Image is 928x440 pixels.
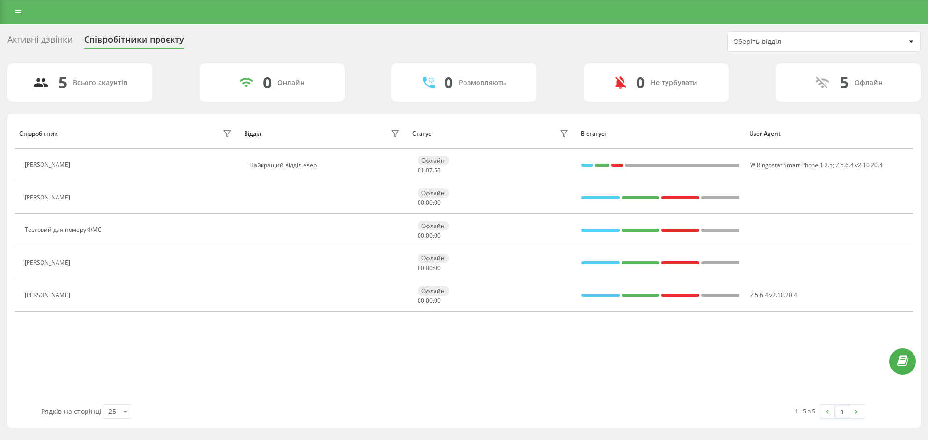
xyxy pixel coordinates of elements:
[418,232,441,239] div: : :
[418,199,424,207] span: 00
[418,188,449,198] div: Офлайн
[412,130,431,137] div: Статус
[795,406,815,416] div: 1 - 5 з 5
[636,73,645,92] div: 0
[418,156,449,165] div: Офлайн
[418,298,441,304] div: : :
[418,297,424,305] span: 00
[434,264,441,272] span: 00
[418,265,441,271] div: : :
[7,34,72,49] div: Активні дзвінки
[418,166,424,174] span: 01
[426,297,433,305] span: 00
[444,73,453,92] div: 0
[836,161,883,169] span: Z 5.6.4 v2.10.20.4
[25,227,104,233] div: Тестовий для номеру ФМС
[840,73,849,92] div: 5
[41,407,101,416] span: Рядків на сторінці
[418,264,424,272] span: 00
[434,199,441,207] span: 00
[58,73,67,92] div: 5
[418,254,449,263] div: Офлайн
[19,130,58,137] div: Співробітник
[25,259,72,266] div: [PERSON_NAME]
[277,79,304,87] div: Онлайн
[25,292,72,298] div: [PERSON_NAME]
[750,161,833,169] span: W Ringostat Smart Phone 1.2.5
[263,73,272,92] div: 0
[459,79,506,87] div: Розмовляють
[418,199,441,206] div: : :
[581,130,740,137] div: В статусі
[25,161,72,168] div: [PERSON_NAME]
[249,162,403,169] div: Найкращий відділ евер
[733,38,849,46] div: Оберіть відділ
[244,130,261,137] div: Відділ
[25,194,72,201] div: [PERSON_NAME]
[426,231,433,240] span: 00
[750,291,797,299] span: Z 5.6.4 v2.10.20.4
[835,405,849,418] a: 1
[418,286,449,296] div: Офлайн
[855,79,883,87] div: Офлайн
[426,166,433,174] span: 07
[749,130,909,137] div: User Agent
[426,199,433,207] span: 00
[418,231,424,240] span: 00
[651,79,697,87] div: Не турбувати
[434,166,441,174] span: 58
[418,221,449,230] div: Офлайн
[84,34,184,49] div: Співробітники проєкту
[426,264,433,272] span: 00
[108,407,116,416] div: 25
[434,231,441,240] span: 00
[418,167,441,174] div: : :
[73,79,127,87] div: Всього акаунтів
[434,297,441,305] span: 00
